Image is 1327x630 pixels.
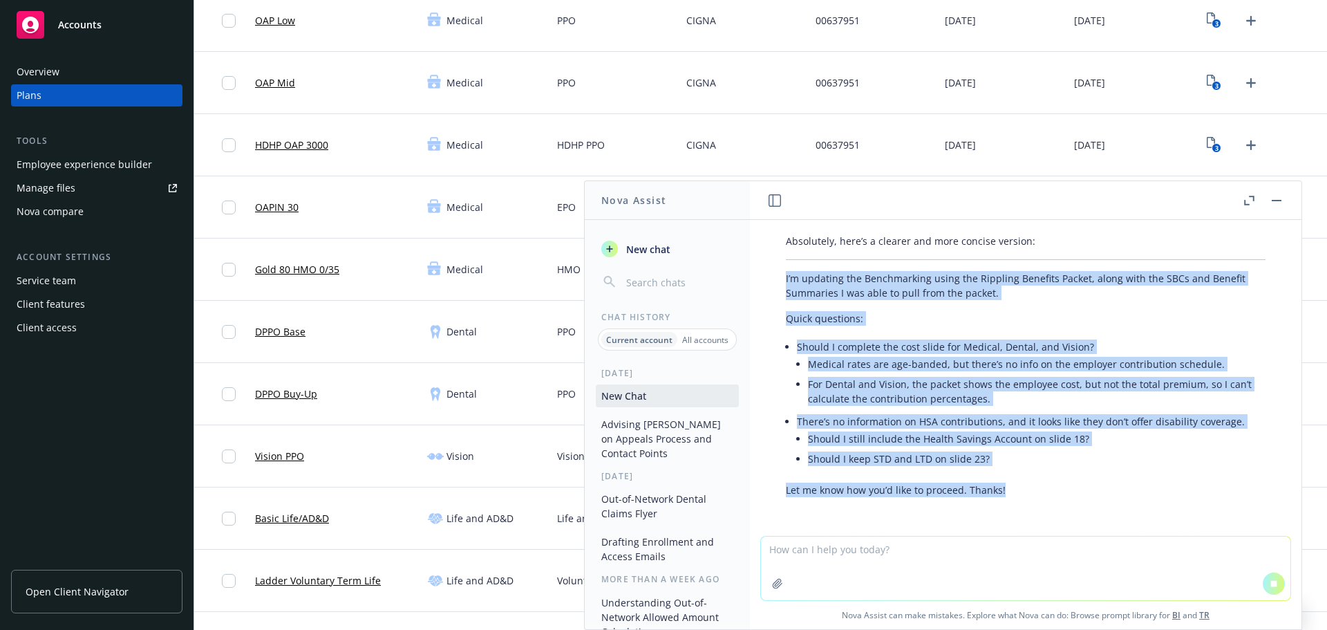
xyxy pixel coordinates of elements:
[585,367,750,379] div: [DATE]
[222,138,236,152] input: Toggle Row Selected
[446,262,483,277] span: Medical
[606,334,672,346] p: Current account
[255,13,295,28] a: OAP Low
[222,76,236,90] input: Toggle Row Selected
[1215,82,1218,91] text: 3
[255,262,339,277] a: Gold 80 HMO 0/35
[11,270,182,292] a: Service team
[596,413,739,465] button: Advising [PERSON_NAME] on Appeals Process and Contact Points
[222,325,236,339] input: Toggle Row Selected
[786,271,1265,300] p: I’m updating the Benchmarking using the Rippling Benefits Packet, along with the SBCs and Benefit...
[557,138,605,152] span: HDHP PPO
[786,483,1265,497] p: Let me know how you’d like to proceed. Thanks!
[816,75,860,90] span: 00637951
[446,324,477,339] span: Dental
[557,75,576,90] span: PPO
[808,374,1265,409] li: For Dental and Vision, the packet shows the employee cost, but not the total premium, so I can’t ...
[446,75,483,90] span: Medical
[17,177,75,199] div: Manage files
[446,511,514,526] span: Life and AD&D
[255,200,299,214] a: OAPIN 30
[17,61,59,83] div: Overview
[11,134,182,148] div: Tools
[11,61,182,83] a: Overview
[596,530,739,568] button: Drafting Enrollment and Access Emails
[786,311,1265,326] p: Quick questions:
[557,200,576,214] span: EPO
[816,13,860,28] span: 00637951
[596,385,739,407] button: New Chat
[255,138,328,152] a: HDHP OAP 3000
[557,511,624,526] span: Life and AD&D
[11,154,182,176] a: Employee experience builder
[945,138,976,152] span: [DATE]
[446,138,483,152] span: Medical
[446,449,474,463] span: Vision
[11,250,182,264] div: Account settings
[557,324,576,339] span: PPO
[11,293,182,315] a: Client features
[1074,13,1105,28] span: [DATE]
[446,13,483,28] span: Medical
[585,470,750,482] div: [DATE]
[26,584,129,599] span: Open Client Navigator
[808,429,1265,449] li: Should I still include the Health Savings Account on slide 18?
[686,75,716,90] span: CIGNA
[222,450,236,463] input: Toggle Row Selected
[1240,72,1262,94] a: Upload Plan Documents
[797,340,1265,354] p: Should I complete the cost slide for Medical, Dental, and Vision?
[557,573,671,588] span: Voluntary Life and AD&D
[686,138,716,152] span: CIGNA
[1203,10,1225,32] a: View Plan Documents
[222,512,236,526] input: Toggle Row Selected
[446,200,483,214] span: Medical
[686,13,716,28] span: CIGNA
[945,75,976,90] span: [DATE]
[682,334,728,346] p: All accounts
[17,317,77,339] div: Client access
[1172,609,1180,621] a: BI
[797,414,1265,429] p: There’s no information on HSA contributions, and it looks like they don’t offer disability coverage.
[446,387,477,401] span: Dental
[808,449,1265,469] li: Should I keep STD and LTD on slide 23?
[808,354,1265,374] li: Medical rates are age-banded, but there’s no info on the employer contribution schedule.
[557,13,576,28] span: PPO
[1074,75,1105,90] span: [DATE]
[446,573,514,588] span: Life and AD&D
[222,14,236,28] input: Toggle Row Selected
[585,573,750,585] div: More than a week ago
[755,601,1296,629] span: Nova Assist can make mistakes. Explore what Nova can do: Browse prompt library for and
[786,234,1265,248] p: Absolutely, here’s a clearer and more concise version:
[222,574,236,588] input: Toggle Row Selected
[255,387,317,401] a: DPPO Buy-Up
[222,201,236,214] input: Toggle Row Selected
[1240,10,1262,32] a: Upload Plan Documents
[17,154,152,176] div: Employee experience builder
[17,293,85,315] div: Client features
[255,324,305,339] a: DPPO Base
[222,387,236,401] input: Toggle Row Selected
[11,84,182,106] a: Plans
[816,138,860,152] span: 00637951
[58,19,102,30] span: Accounts
[945,13,976,28] span: [DATE]
[11,201,182,223] a: Nova compare
[255,449,304,463] a: Vision PPO
[1203,72,1225,94] a: View Plan Documents
[596,488,739,525] button: Out-of-Network Dental Claims Flyer
[17,201,84,223] div: Nova compare
[623,272,733,292] input: Search chats
[11,6,182,44] a: Accounts
[585,311,750,323] div: Chat History
[557,449,585,463] span: Vision
[557,262,581,277] span: HMO
[11,317,182,339] a: Client access
[601,193,666,207] h1: Nova Assist
[255,511,329,526] a: Basic Life/AD&D
[1199,609,1210,621] a: TR
[557,387,576,401] span: PPO
[1240,134,1262,156] a: Upload Plan Documents
[623,242,670,257] span: New chat
[1203,134,1225,156] a: View Plan Documents
[17,270,76,292] div: Service team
